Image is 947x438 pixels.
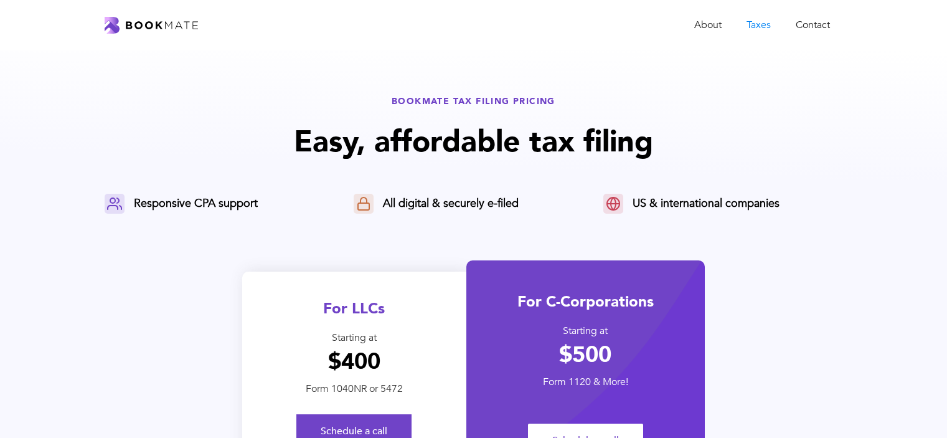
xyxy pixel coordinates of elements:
[105,17,198,34] a: home
[242,383,466,396] div: Form 1040NR or 5472
[242,331,466,345] div: Starting at
[734,12,783,38] a: Taxes
[466,292,705,312] div: For C-Corporations
[105,95,842,107] div: BOOKMATE TAX FILING PRICING
[466,376,705,389] div: Form 1120 & More!
[466,341,705,369] h1: $500
[242,298,466,319] div: For LLCs
[105,122,842,163] h1: Easy, affordable tax filing
[383,196,519,211] div: All digital & securely e-filed
[134,196,258,211] div: Responsive CPA support
[682,12,734,38] a: About
[633,196,780,211] div: US & international companies
[242,348,466,376] h1: $400
[466,325,705,338] div: Starting at
[783,12,842,38] a: Contact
